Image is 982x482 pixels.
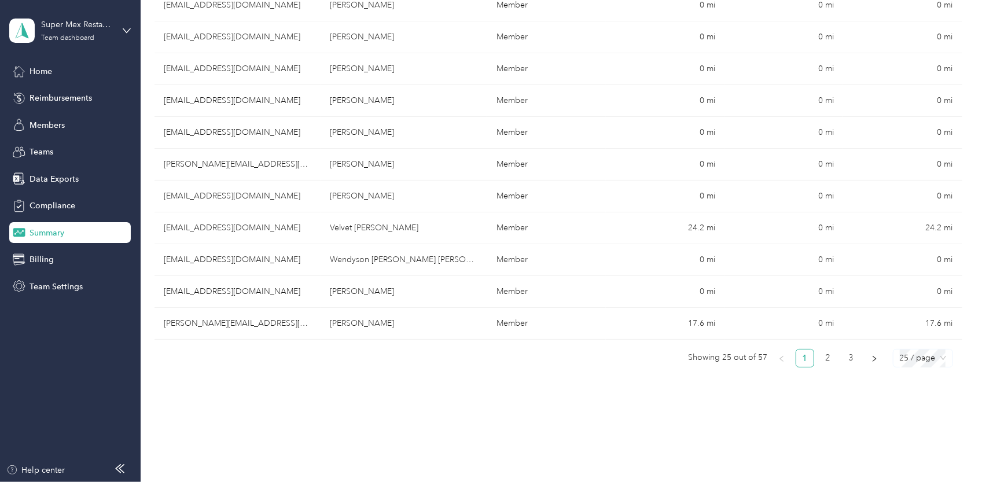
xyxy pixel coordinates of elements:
[843,181,962,212] td: 0 mi
[843,308,962,340] td: 17.6 mi
[155,85,321,117] td: gery0yee@gmail.com
[893,349,953,367] div: Page Size
[487,276,606,308] td: Member
[843,244,962,276] td: 0 mi
[773,349,791,367] button: left
[843,85,962,117] td: 0 mi
[321,212,487,244] td: Velvet Galindo De Miguel
[155,308,321,340] td: maria.villarreal@aol.com
[724,276,843,308] td: 0 mi
[865,349,884,367] button: right
[155,244,321,276] td: wendysonxp@gmail.com
[155,276,321,308] td: ramirezdj089@yahoo.com
[155,212,321,244] td: velvetgalindo@yahoo.com
[30,281,83,293] span: Team Settings
[724,117,843,149] td: 0 mi
[41,35,94,42] div: Team dashboard
[773,349,791,367] li: Previous Page
[796,349,814,367] a: 1
[487,21,606,53] td: Member
[487,212,606,244] td: Member
[487,117,606,149] td: Member
[724,244,843,276] td: 0 mi
[155,181,321,212] td: jessica_gomez23@yahoo.com
[30,92,92,104] span: Reimbursements
[900,349,946,367] span: 25 / page
[724,181,843,212] td: 0 mi
[487,308,606,340] td: Member
[321,85,487,117] td: Jose Mendoza
[321,117,487,149] td: Daniel Roth
[843,349,860,367] a: 3
[321,308,487,340] td: Maria Villarreal
[606,117,724,149] td: 0 mi
[819,349,837,367] li: 2
[487,244,606,276] td: Member
[155,117,321,149] td: dtm3000@live.com
[606,212,724,244] td: 24.2 mi
[606,308,724,340] td: 17.6 mi
[30,200,75,212] span: Compliance
[606,53,724,85] td: 0 mi
[724,21,843,53] td: 0 mi
[796,349,814,367] li: 1
[778,355,785,362] span: left
[724,149,843,181] td: 0 mi
[843,212,962,244] td: 24.2 mi
[865,349,884,367] li: Next Page
[321,181,487,212] td: Jessica Gomez
[155,53,321,85] td: vincentdiaz1818@yahoo.com
[30,65,52,78] span: Home
[871,355,878,362] span: right
[724,53,843,85] td: 0 mi
[843,276,962,308] td: 0 mi
[724,85,843,117] td: 0 mi
[724,212,843,244] td: 0 mi
[155,21,321,53] td: reneemaclyman@yahoo.com
[41,19,113,31] div: Super Mex Restaurants, Inc.
[606,276,724,308] td: 0 mi
[487,181,606,212] td: Member
[606,21,724,53] td: 0 mi
[155,149,321,181] td: nicole.alisa@icloud.com
[321,244,487,276] td: Wendyson Alves Batista
[843,53,962,85] td: 0 mi
[321,21,487,53] td: Renee MacLyman
[30,253,54,266] span: Billing
[843,149,962,181] td: 0 mi
[321,53,487,85] td: Vincent Diaz
[487,53,606,85] td: Member
[321,276,487,308] td: Daniel Ramirez
[819,349,837,367] a: 2
[487,85,606,117] td: Member
[689,349,768,366] span: Showing 25 out of 57
[606,85,724,117] td: 0 mi
[30,119,65,131] span: Members
[606,149,724,181] td: 0 mi
[30,173,79,185] span: Data Exports
[606,181,724,212] td: 0 mi
[724,308,843,340] td: 0 mi
[917,417,982,482] iframe: Everlance-gr Chat Button Frame
[487,149,606,181] td: Member
[6,464,65,476] button: Help center
[843,21,962,53] td: 0 mi
[606,244,724,276] td: 0 mi
[30,146,53,158] span: Teams
[30,227,64,239] span: Summary
[843,117,962,149] td: 0 mi
[321,149,487,181] td: Alisa Hernandez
